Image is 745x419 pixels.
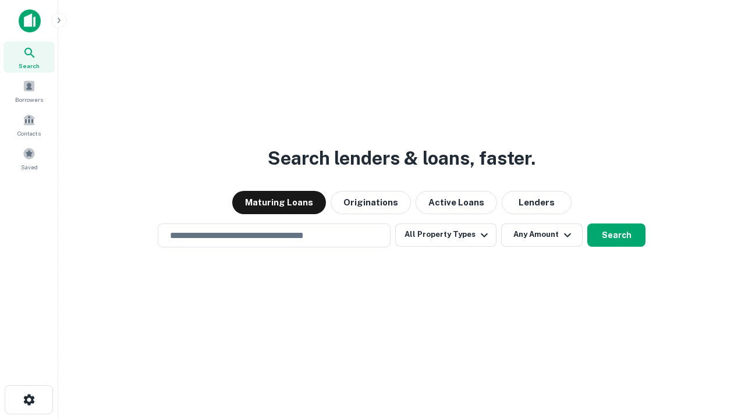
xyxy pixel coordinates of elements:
[17,129,41,138] span: Contacts
[416,191,497,214] button: Active Loans
[502,191,572,214] button: Lenders
[501,223,583,247] button: Any Amount
[3,109,55,140] a: Contacts
[587,223,645,247] button: Search
[687,326,745,382] iframe: Chat Widget
[3,143,55,174] a: Saved
[19,61,40,70] span: Search
[3,41,55,73] a: Search
[232,191,326,214] button: Maturing Loans
[19,9,41,33] img: capitalize-icon.png
[395,223,496,247] button: All Property Types
[3,75,55,106] a: Borrowers
[268,144,535,172] h3: Search lenders & loans, faster.
[21,162,38,172] span: Saved
[15,95,43,104] span: Borrowers
[331,191,411,214] button: Originations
